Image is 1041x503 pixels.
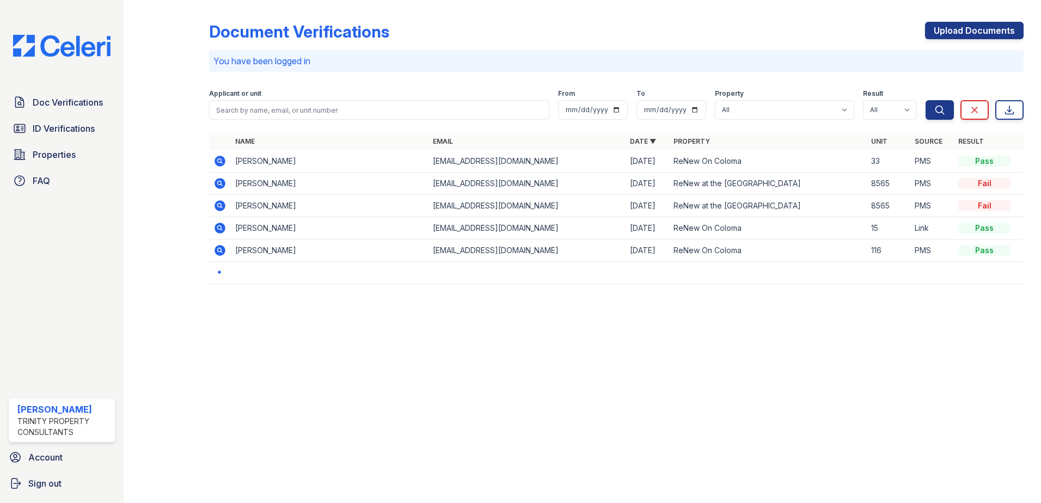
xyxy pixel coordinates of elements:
[669,150,867,173] td: ReNew On Coloma
[673,137,710,145] a: Property
[958,200,1011,211] div: Fail
[958,245,1011,256] div: Pass
[17,416,111,438] div: Trinity Property Consultants
[4,473,119,494] a: Sign out
[958,223,1011,234] div: Pass
[863,89,883,98] label: Result
[28,451,63,464] span: Account
[33,96,103,109] span: Doc Verifications
[4,446,119,468] a: Account
[17,403,111,416] div: [PERSON_NAME]
[636,89,645,98] label: To
[209,22,389,41] div: Document Verifications
[626,173,669,195] td: [DATE]
[867,173,910,195] td: 8565
[433,137,453,145] a: Email
[428,150,626,173] td: [EMAIL_ADDRESS][DOMAIN_NAME]
[4,35,119,57] img: CE_Logo_Blue-a8612792a0a2168367f1c8372b55b34899dd931a85d93a1a3d3e32e68fde9ad4.png
[558,89,575,98] label: From
[33,148,76,161] span: Properties
[867,195,910,217] td: 8565
[231,195,428,217] td: [PERSON_NAME]
[715,89,744,98] label: Property
[9,91,115,113] a: Doc Verifications
[958,178,1011,189] div: Fail
[925,22,1024,39] a: Upload Documents
[626,240,669,262] td: [DATE]
[867,150,910,173] td: 33
[428,173,626,195] td: [EMAIL_ADDRESS][DOMAIN_NAME]
[867,217,910,240] td: 15
[213,54,1019,68] p: You have been logged in
[428,217,626,240] td: [EMAIL_ADDRESS][DOMAIN_NAME]
[626,217,669,240] td: [DATE]
[428,240,626,262] td: [EMAIL_ADDRESS][DOMAIN_NAME]
[910,195,954,217] td: PMS
[669,173,867,195] td: ReNew at the [GEOGRAPHIC_DATA]
[630,137,656,145] a: Date ▼
[28,477,62,490] span: Sign out
[231,240,428,262] td: [PERSON_NAME]
[910,150,954,173] td: PMS
[231,150,428,173] td: [PERSON_NAME]
[33,122,95,135] span: ID Verifications
[235,137,255,145] a: Name
[910,240,954,262] td: PMS
[231,217,428,240] td: [PERSON_NAME]
[209,89,261,98] label: Applicant or unit
[958,137,984,145] a: Result
[867,240,910,262] td: 116
[669,217,867,240] td: ReNew On Coloma
[958,156,1011,167] div: Pass
[231,173,428,195] td: [PERSON_NAME]
[910,173,954,195] td: PMS
[915,137,942,145] a: Source
[669,240,867,262] td: ReNew On Coloma
[626,195,669,217] td: [DATE]
[9,170,115,192] a: FAQ
[871,137,887,145] a: Unit
[669,195,867,217] td: ReNew at the [GEOGRAPHIC_DATA]
[9,144,115,165] a: Properties
[428,195,626,217] td: [EMAIL_ADDRESS][DOMAIN_NAME]
[9,118,115,139] a: ID Verifications
[910,217,954,240] td: Link
[626,150,669,173] td: [DATE]
[209,100,549,120] input: Search by name, email, or unit number
[33,174,50,187] span: FAQ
